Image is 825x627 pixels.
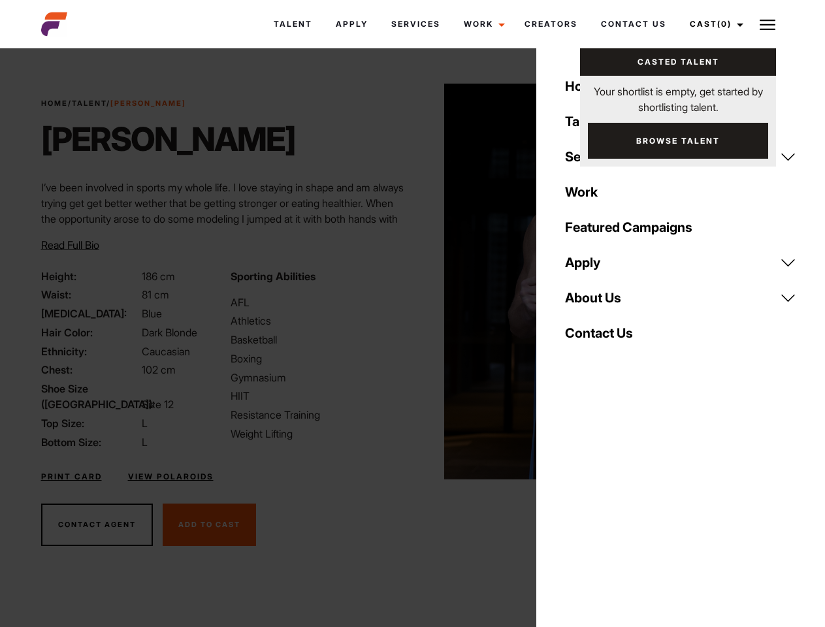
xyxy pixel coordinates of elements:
[41,98,186,109] span: / /
[760,17,775,33] img: Burger icon
[41,415,139,431] span: Top Size:
[41,344,139,359] span: Ethnicity:
[41,99,68,108] a: Home
[557,139,804,174] a: Services
[128,471,214,483] a: View Polaroids
[41,381,139,412] span: Shoe Size ([GEOGRAPHIC_DATA]):
[142,363,176,376] span: 102 cm
[41,504,153,547] button: Contact Agent
[557,245,804,280] a: Apply
[142,270,175,283] span: 186 cm
[231,270,315,283] strong: Sporting Abilities
[678,7,751,42] a: Cast(0)
[380,7,452,42] a: Services
[142,345,190,358] span: Caucasian
[231,313,404,329] li: Athletics
[557,280,804,315] a: About Us
[41,434,139,450] span: Bottom Size:
[178,520,240,529] span: Add To Cast
[41,11,67,37] img: cropped-aefm-brand-fav-22-square.png
[231,351,404,366] li: Boxing
[72,99,106,108] a: Talent
[580,76,776,115] p: Your shortlist is empty, get started by shortlisting talent.
[262,7,324,42] a: Talent
[41,471,102,483] a: Print Card
[589,7,678,42] a: Contact Us
[41,362,139,378] span: Chest:
[142,288,169,301] span: 81 cm
[231,295,404,310] li: AFL
[41,237,99,253] button: Read Full Bio
[163,504,256,547] button: Add To Cast
[513,7,589,42] a: Creators
[557,174,804,210] a: Work
[41,268,139,284] span: Height:
[41,306,139,321] span: [MEDICAL_DATA]:
[557,210,804,245] a: Featured Campaigns
[41,325,139,340] span: Hair Color:
[41,120,295,159] h1: [PERSON_NAME]
[557,69,804,104] a: Home
[452,7,513,42] a: Work
[142,417,148,430] span: L
[557,315,804,351] a: Contact Us
[717,19,732,29] span: (0)
[231,370,404,385] li: Gymnasium
[324,7,380,42] a: Apply
[41,287,139,302] span: Waist:
[142,307,162,320] span: Blue
[231,332,404,347] li: Basketball
[110,99,186,108] strong: [PERSON_NAME]
[142,326,197,339] span: Dark Blonde
[231,407,404,423] li: Resistance Training
[142,398,174,411] span: Size 12
[580,48,776,76] a: Casted Talent
[557,104,804,139] a: Talent
[231,426,404,442] li: Weight Lifting
[142,436,148,449] span: L
[231,388,404,404] li: HIIT
[588,123,768,159] a: Browse Talent
[41,180,405,289] p: I’ve been involved in sports my whole life. I love staying in shape and am always trying get get ...
[41,238,99,251] span: Read Full Bio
